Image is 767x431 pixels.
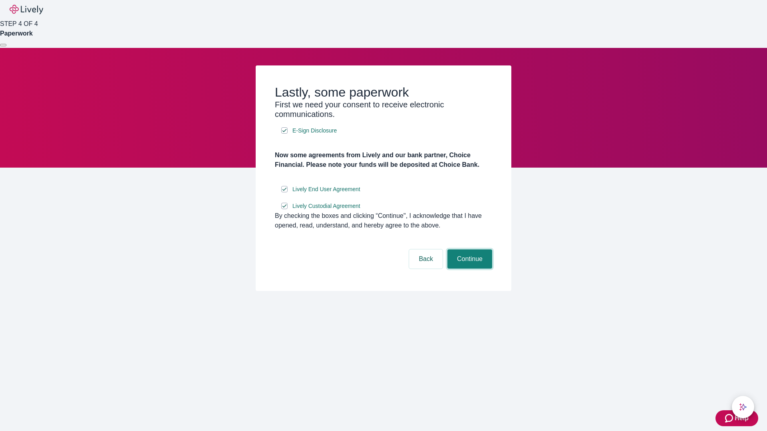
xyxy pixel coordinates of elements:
[725,413,735,423] svg: Zendesk support icon
[291,126,338,136] a: e-sign disclosure document
[291,184,362,194] a: e-sign disclosure document
[409,249,443,269] button: Back
[739,403,747,411] svg: Lively AI Assistant
[715,410,758,426] button: Zendesk support iconHelp
[447,249,492,269] button: Continue
[732,396,754,418] button: chat
[275,100,492,119] h3: First we need your consent to receive electronic communications.
[735,413,749,423] span: Help
[275,211,492,230] div: By checking the boxes and clicking “Continue", I acknowledge that I have opened, read, understand...
[10,5,43,14] img: Lively
[275,150,492,170] h4: Now some agreements from Lively and our bank partner, Choice Financial. Please note your funds wi...
[292,127,337,135] span: E-Sign Disclosure
[275,85,492,100] h2: Lastly, some paperwork
[292,185,360,194] span: Lively End User Agreement
[291,201,362,211] a: e-sign disclosure document
[292,202,360,210] span: Lively Custodial Agreement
